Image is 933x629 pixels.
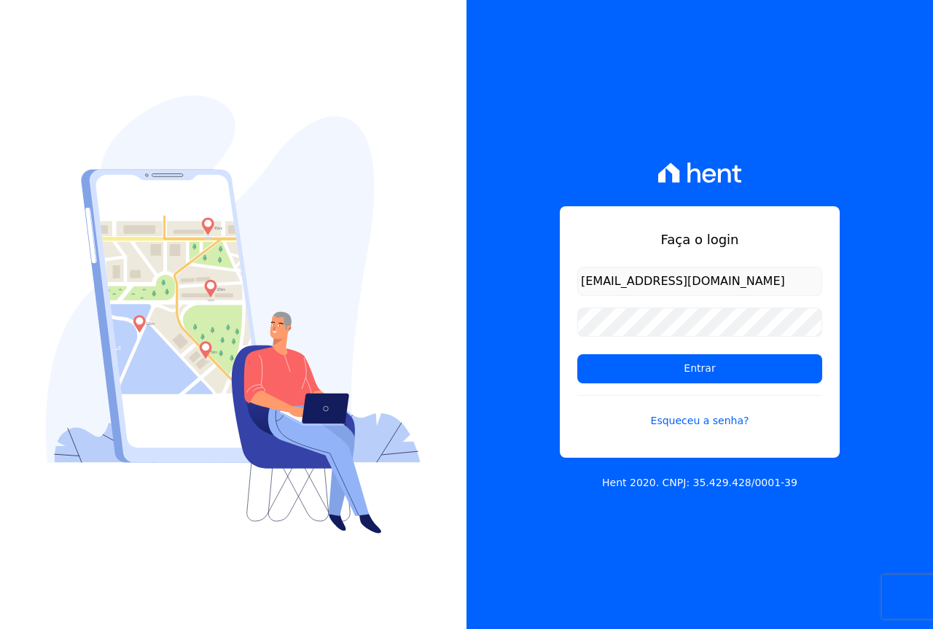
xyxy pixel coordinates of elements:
[46,95,421,534] img: Login
[577,395,822,429] a: Esqueceu a senha?
[602,475,797,491] p: Hent 2020. CNPJ: 35.429.428/0001-39
[577,230,822,249] h1: Faça o login
[577,354,822,383] input: Entrar
[577,267,822,296] input: Email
